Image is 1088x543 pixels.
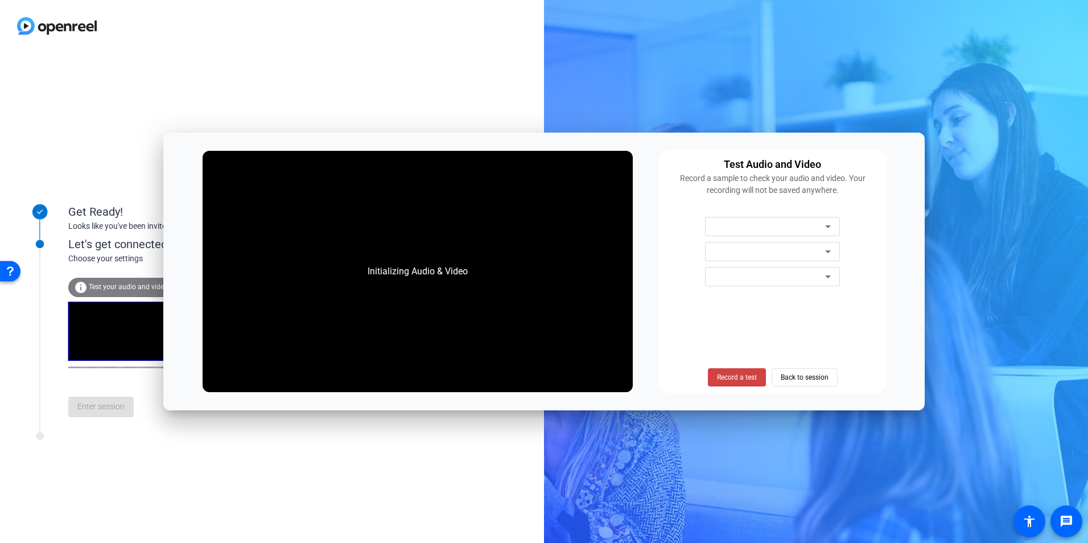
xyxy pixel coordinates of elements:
[1023,515,1036,528] mat-icon: accessibility
[68,253,319,265] div: Choose your settings
[1060,515,1073,528] mat-icon: message
[74,281,88,294] mat-icon: info
[68,220,296,232] div: Looks like you've been invited to join
[772,368,838,386] button: Back to session
[68,236,319,253] div: Let's get connected.
[781,367,829,388] span: Back to session
[724,157,821,172] div: Test Audio and Video
[356,253,479,290] div: Initializing Audio & Video
[666,172,880,196] div: Record a sample to check your audio and video. Your recording will not be saved anywhere.
[708,368,766,386] button: Record a test
[717,372,757,382] span: Record a test
[89,283,168,291] span: Test your audio and video
[68,203,296,220] div: Get Ready!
